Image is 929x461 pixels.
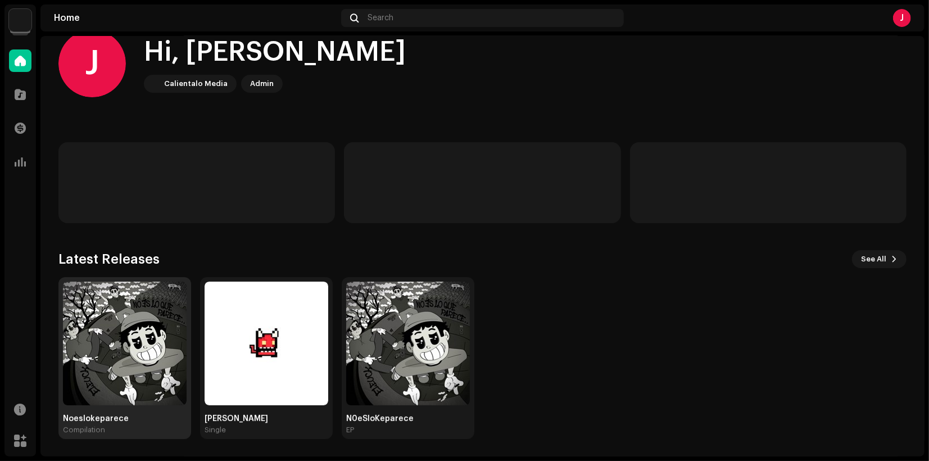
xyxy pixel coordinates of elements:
img: 402bd819-6cf7-4168-b066-668e480fb94d [63,282,187,405]
div: J [893,9,911,27]
button: See All [852,250,907,268]
div: [PERSON_NAME] [205,414,328,423]
div: Admin [250,77,274,91]
div: Compilation [63,426,105,435]
div: EP [346,426,354,435]
div: Home [54,13,337,22]
div: Noeslokeparece [63,414,187,423]
div: Hi, [PERSON_NAME] [144,34,406,70]
span: Search [368,13,393,22]
div: J [58,30,126,97]
img: 4d5a508c-c80f-4d99-b7fb-82554657661d [9,9,31,31]
h3: Latest Releases [58,250,160,268]
span: See All [861,248,886,270]
img: f6de878e-8b44-4225-8364-2b95cf5a3fc2 [205,282,328,405]
div: Single [205,426,226,435]
div: Calientalo Media [164,77,228,91]
div: N0eSloKeparece [346,414,470,423]
img: 8b7deddd-4ae1-4c65-8d30-24fed99a1ee7 [346,282,470,405]
img: 4d5a508c-c80f-4d99-b7fb-82554657661d [146,77,160,91]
